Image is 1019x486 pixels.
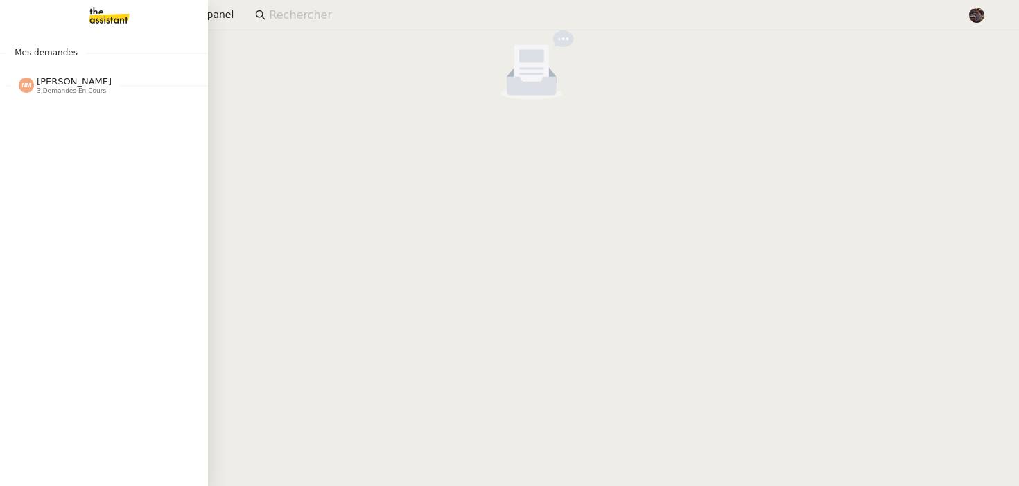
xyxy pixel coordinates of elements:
[37,87,106,95] span: 3 demandes en cours
[37,76,112,87] span: [PERSON_NAME]
[269,6,953,25] input: Rechercher
[6,46,86,60] span: Mes demandes
[19,78,34,93] img: svg
[969,8,984,23] img: 2af2e8ed-4e7a-4339-b054-92d163d57814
